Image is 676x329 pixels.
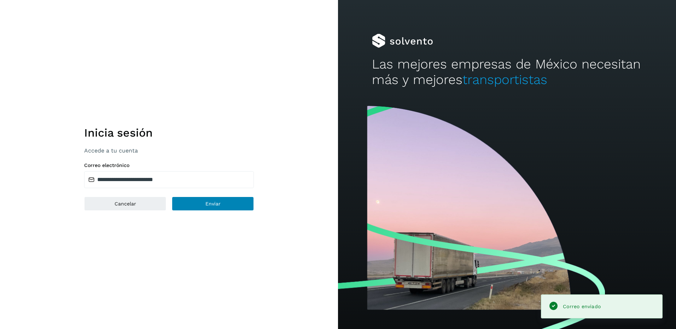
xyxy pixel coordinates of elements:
button: Cancelar [84,197,166,211]
h1: Inicia sesión [84,126,254,139]
span: Enviar [205,201,221,206]
span: transportistas [462,72,547,87]
span: Cancelar [115,201,136,206]
h2: Las mejores empresas de México necesitan más y mejores [372,56,642,88]
button: Enviar [172,197,254,211]
span: Correo enviado [563,304,601,309]
p: Accede a tu cuenta [84,147,254,154]
label: Correo electrónico [84,162,254,168]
